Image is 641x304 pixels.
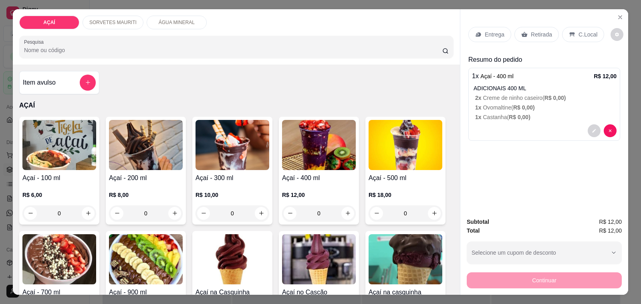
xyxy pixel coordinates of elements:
[475,113,617,121] p: Castanha (
[475,94,617,102] p: Creme de ninho caseiro (
[109,288,183,297] h4: Açaí - 900 ml
[475,95,483,101] span: 2 x
[196,120,269,170] img: product-image
[475,103,617,111] p: Ovomaltine (
[468,55,620,65] p: Resumo do pedido
[196,191,269,199] p: R$ 10,00
[611,28,623,41] button: decrease-product-quantity
[282,191,356,199] p: R$ 12,00
[89,19,137,26] p: SORVETES MAURITI
[109,191,183,199] p: R$ 8,00
[80,75,96,91] button: add-separate-item
[196,173,269,183] h4: Açaí - 300 ml
[588,124,601,137] button: decrease-product-quantity
[467,227,480,234] strong: Total
[22,191,96,199] p: R$ 6,00
[531,30,552,39] p: Retirada
[472,71,514,81] p: 1 x
[159,19,195,26] p: ÁGUA MINERAL
[24,39,46,45] label: Pesquisa
[480,73,513,79] span: Açaí - 400 ml
[604,124,617,137] button: decrease-product-quantity
[109,173,183,183] h4: Açaí - 200 ml
[485,30,504,39] p: Entrega
[513,104,535,111] span: R$ 0,00 )
[369,120,442,170] img: product-image
[369,173,442,183] h4: Açaí - 500 ml
[282,234,356,284] img: product-image
[475,114,483,120] span: 1 x
[282,173,356,183] h4: Açaí - 400 ml
[474,84,617,92] p: ADICIONAIS 400 ML
[509,114,530,120] span: R$ 0,00 )
[544,95,566,101] span: R$ 0,00 )
[109,234,183,284] img: product-image
[22,288,96,297] h4: Açaí - 700 ml
[282,120,356,170] img: product-image
[475,104,483,111] span: 1 x
[599,217,622,226] span: R$ 12,00
[599,226,622,235] span: R$ 12,00
[369,191,442,199] p: R$ 18,00
[22,234,96,284] img: product-image
[196,288,269,297] h4: Açaí na Casquinha
[594,72,617,80] p: R$ 12,00
[23,78,56,87] h4: Item avulso
[614,11,627,24] button: Close
[467,219,489,225] strong: Subtotal
[579,30,597,39] p: C.Local
[369,234,442,284] img: product-image
[467,241,622,264] button: Selecione um cupom de desconto
[22,173,96,183] h4: Açaí - 100 ml
[22,120,96,170] img: product-image
[196,234,269,284] img: product-image
[109,120,183,170] img: product-image
[24,46,442,54] input: Pesquisa
[282,288,356,297] h4: Açaí no Cascão
[19,101,454,110] p: AÇAÍ
[43,19,55,26] p: AÇAÍ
